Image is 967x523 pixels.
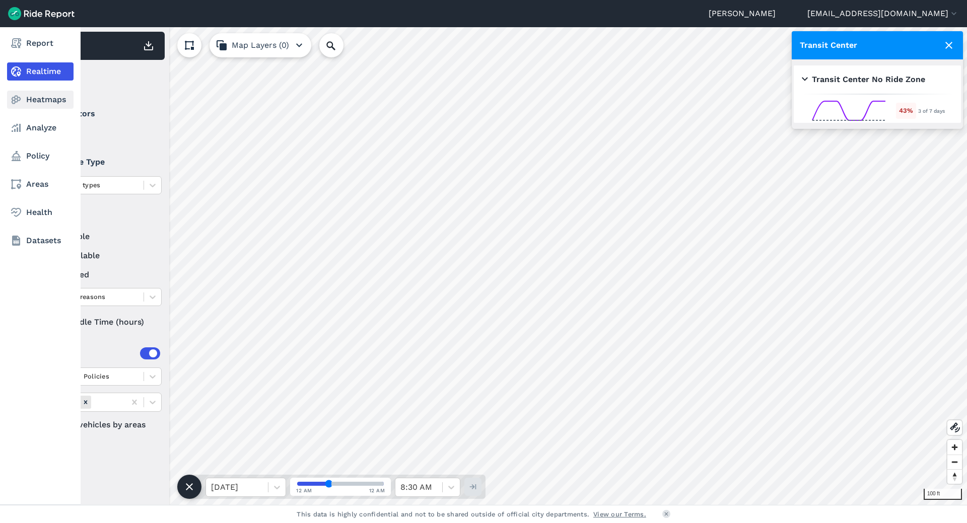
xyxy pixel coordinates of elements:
[296,487,312,494] span: 12 AM
[41,269,162,281] label: reserved
[947,455,962,469] button: Zoom out
[7,203,74,221] a: Health
[41,313,162,331] div: Idle Time (hours)
[7,34,74,52] a: Report
[41,419,162,431] label: Filter vehicles by areas
[800,39,857,51] h1: Transit Center
[41,202,160,231] summary: Status
[593,509,646,519] a: View our Terms.
[918,106,945,115] div: 3 of 7 days
[7,119,74,137] a: Analyze
[807,8,959,20] button: [EMAIL_ADDRESS][DOMAIN_NAME]
[896,103,916,118] div: 43 %
[924,489,962,500] div: 100 ft
[319,33,360,57] input: Search Location or Vehicles
[369,487,385,494] span: 12 AM
[41,128,162,140] label: Lime
[7,175,74,193] a: Areas
[7,147,74,165] a: Policy
[7,91,74,109] a: Heatmaps
[947,440,962,455] button: Zoom in
[947,469,962,484] button: Reset bearing to north
[41,250,162,262] label: unavailable
[32,27,967,505] canvas: Map
[41,231,162,243] label: available
[41,148,160,176] summary: Vehicle Type
[210,33,311,57] button: Map Layers (0)
[80,396,91,408] div: Remove Areas (20)
[41,100,160,128] summary: Operators
[8,7,75,20] img: Ride Report
[7,62,74,81] a: Realtime
[802,73,925,86] h2: Transit Center No Ride Zone
[41,339,160,367] summary: Areas
[709,8,776,20] a: [PERSON_NAME]
[54,347,160,359] div: Areas
[37,64,165,96] div: Filter
[7,232,74,250] a: Datasets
